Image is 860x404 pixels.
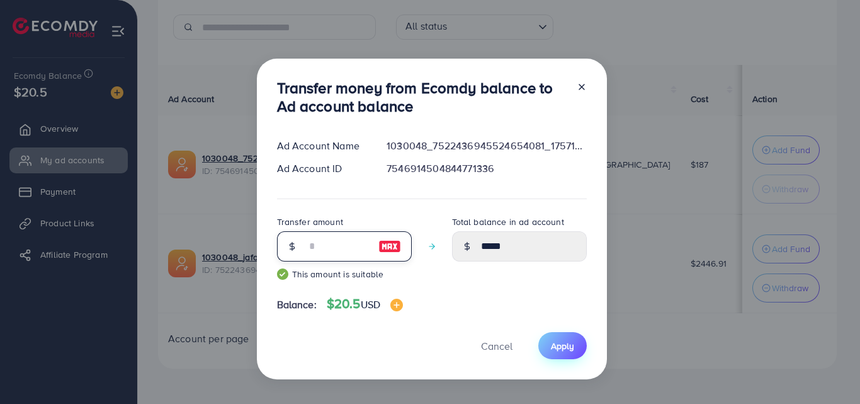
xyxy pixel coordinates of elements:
[378,239,401,254] img: image
[277,268,288,280] img: guide
[452,216,564,228] label: Total balance in ad account
[538,332,587,359] button: Apply
[361,297,380,311] span: USD
[277,216,343,228] label: Transfer amount
[277,268,412,280] small: This amount is suitable
[465,332,528,359] button: Cancel
[481,339,512,353] span: Cancel
[267,161,377,176] div: Ad Account ID
[277,79,567,115] h3: Transfer money from Ecomdy balance to Ad account balance
[376,161,596,176] div: 7546914504844771336
[327,296,403,312] h4: $20.5
[277,297,317,312] span: Balance:
[551,340,574,352] span: Apply
[806,347,851,395] iframe: Chat
[267,139,377,153] div: Ad Account Name
[376,139,596,153] div: 1030048_7522436945524654081_1757153410313
[390,299,403,311] img: image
